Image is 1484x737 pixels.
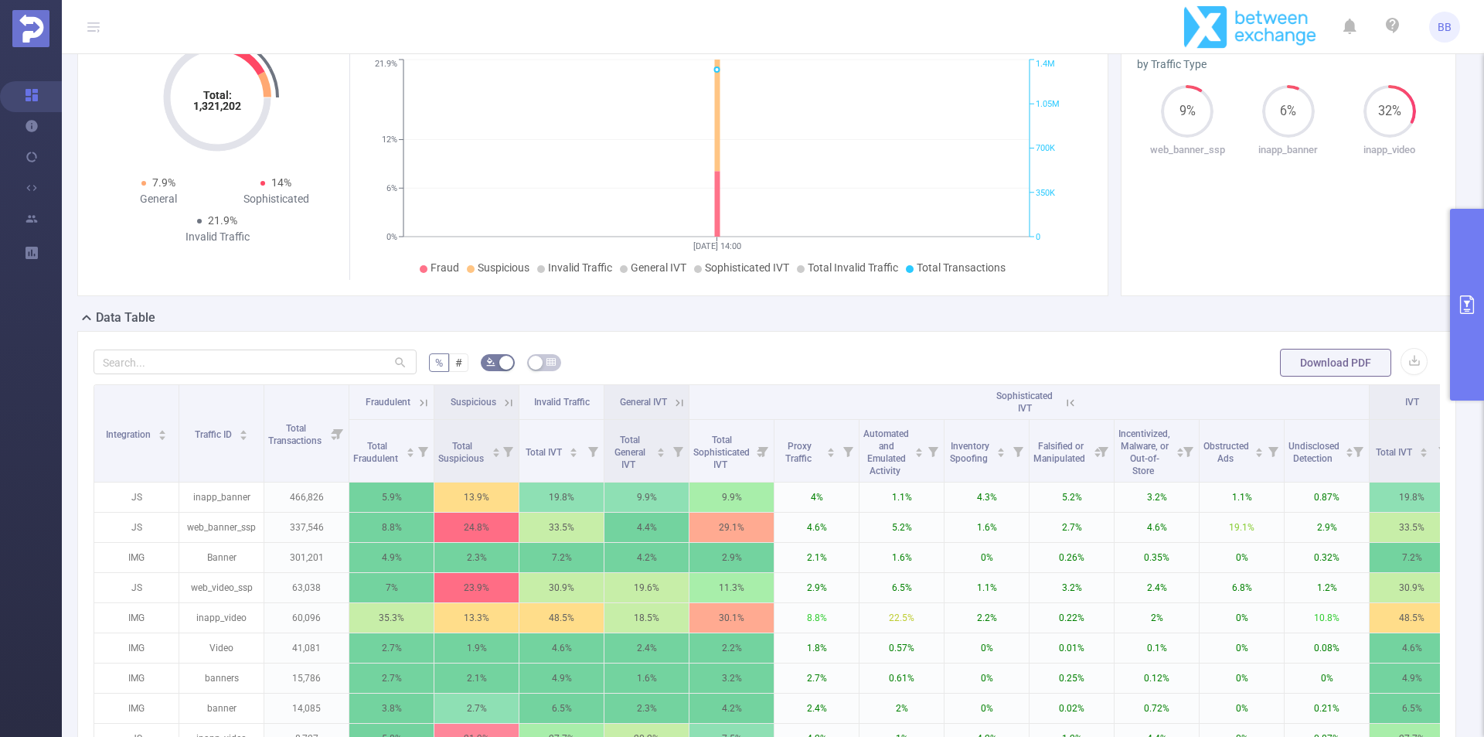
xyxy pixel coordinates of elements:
p: 3.8% [349,694,434,723]
h2: Data Table [96,309,155,327]
p: 0% [1200,603,1284,633]
p: 9.9% [689,483,774,512]
p: 466,826 [264,483,349,512]
div: Sort [914,445,924,455]
p: 0% [1200,694,1284,723]
span: Invalid Traffic [548,261,612,274]
i: Filter menu [922,420,944,482]
span: Fraud [431,261,459,274]
p: IMG [94,664,179,693]
span: 14% [271,176,291,189]
p: 10.8% [1285,603,1369,633]
p: web_banner_ssp [1137,142,1238,158]
p: 30.9% [1370,573,1454,602]
p: 4.9% [349,543,434,572]
p: 3.2% [1115,483,1199,512]
p: 19.8% [519,483,604,512]
p: 4.6% [1115,513,1199,542]
i: icon: caret-down [657,451,665,456]
p: banner [179,694,264,723]
p: 0% [945,694,1029,723]
div: Sort [1345,445,1354,455]
div: Sort [492,445,501,455]
i: Filter menu [1007,420,1029,482]
p: Video [179,633,264,663]
i: icon: caret-up [1345,445,1353,450]
i: icon: caret-up [997,445,1006,450]
p: 1.6% [859,543,944,572]
p: 48.5% [519,603,604,633]
span: Total IVT [526,447,564,458]
p: 14,085 [264,694,349,723]
span: Suspicious [478,261,529,274]
i: icon: caret-up [827,445,836,450]
p: 2.7% [349,664,434,693]
p: 8.8% [349,513,434,542]
p: 24.8% [434,513,519,542]
span: Falsified or Manipulated [1033,441,1087,464]
i: icon: caret-up [570,445,578,450]
p: 6.5% [519,694,604,723]
tspan: 0 [1036,232,1040,242]
p: 13.9% [434,483,519,512]
p: 2% [859,694,944,723]
p: 4.6% [519,633,604,663]
p: Banner [179,543,264,572]
p: IMG [94,633,179,663]
div: by Traffic Type [1137,56,1440,73]
i: icon: caret-down [406,451,414,456]
tspan: 350K [1036,188,1055,198]
p: 1.2% [1285,573,1369,602]
p: 2.7% [349,633,434,663]
p: 0.61% [859,664,944,693]
p: IMG [94,543,179,572]
p: 0% [945,664,1029,693]
p: 2.4% [604,633,689,663]
span: Integration [106,429,153,440]
p: 0% [945,633,1029,663]
p: 6.8% [1200,573,1284,602]
p: inapp_video [1339,142,1440,158]
p: 0% [1285,664,1369,693]
p: 5.2% [859,513,944,542]
div: Sophisticated [217,191,335,207]
div: Sort [239,428,248,437]
p: 41,081 [264,633,349,663]
p: 22.5% [859,603,944,633]
p: 2.2% [689,633,774,663]
p: 19.1% [1200,513,1284,542]
span: Obstructed Ads [1203,441,1249,464]
span: # [455,357,462,369]
p: 0.26% [1030,543,1114,572]
i: icon: caret-up [657,445,665,450]
p: 18.5% [604,603,689,633]
p: 1.8% [774,633,859,663]
i: icon: caret-up [158,428,167,432]
p: 1.1% [859,483,944,512]
i: icon: table [546,357,556,367]
div: Sort [996,445,1006,455]
p: 1.1% [1200,483,1284,512]
p: 7.2% [1370,543,1454,572]
p: 2.3% [604,694,689,723]
span: Total Fraudulent [353,441,400,464]
p: 301,201 [264,543,349,572]
span: Sophisticated IVT [705,261,789,274]
tspan: 6% [386,183,397,193]
div: Sort [406,445,415,455]
i: Filter menu [327,385,349,482]
i: icon: caret-down [1345,451,1353,456]
p: 0% [1200,633,1284,663]
p: 30.9% [519,573,604,602]
i: Filter menu [1262,420,1284,482]
p: 337,546 [264,513,349,542]
i: Filter menu [1177,420,1199,482]
tspan: 700K [1036,144,1055,154]
i: icon: caret-down [492,451,500,456]
p: 0.72% [1115,694,1199,723]
p: 4.2% [689,694,774,723]
span: Sophisticated IVT [996,391,1053,414]
i: Filter menu [1432,420,1454,482]
p: 4.3% [945,483,1029,512]
button: Download PDF [1280,349,1391,377]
